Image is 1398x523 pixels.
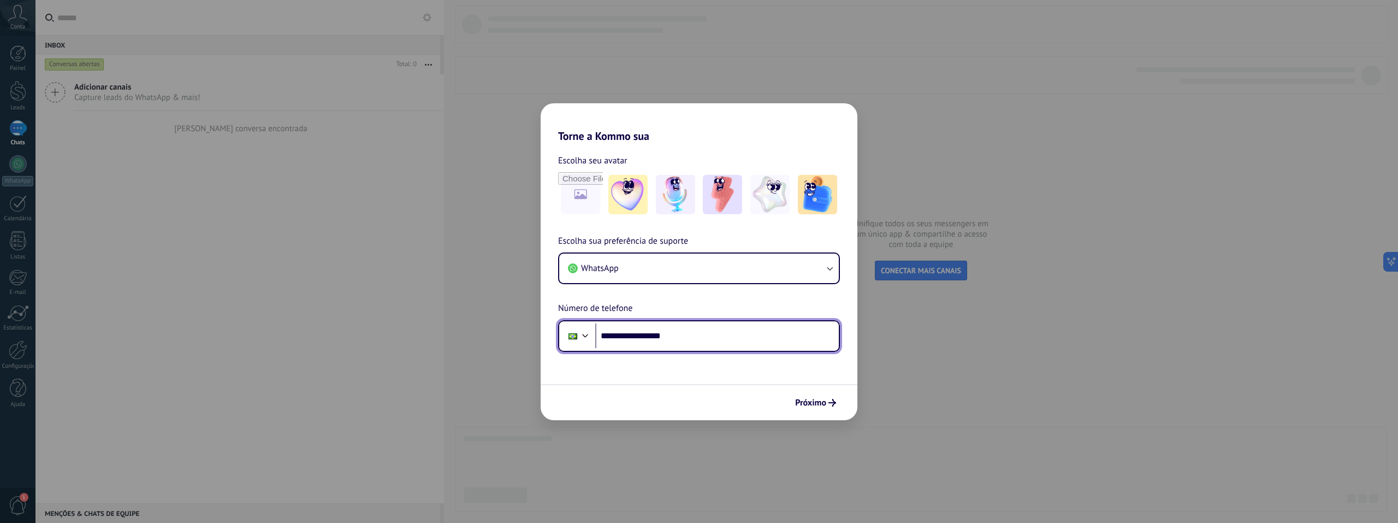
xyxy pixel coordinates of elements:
button: Próximo [790,393,841,412]
img: -4.jpeg [750,175,790,214]
h2: Torne a Kommo sua [541,103,857,143]
img: -3.jpeg [703,175,742,214]
span: Número de telefone [558,302,632,316]
span: WhatsApp [581,263,619,274]
img: -1.jpeg [608,175,648,214]
img: -2.jpeg [656,175,695,214]
span: Escolha sua preferência de suporte [558,234,688,249]
button: WhatsApp [559,254,839,283]
div: Brazil: + 55 [562,325,583,348]
img: -5.jpeg [798,175,837,214]
span: Próximo [795,399,826,407]
span: Escolha seu avatar [558,154,627,168]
